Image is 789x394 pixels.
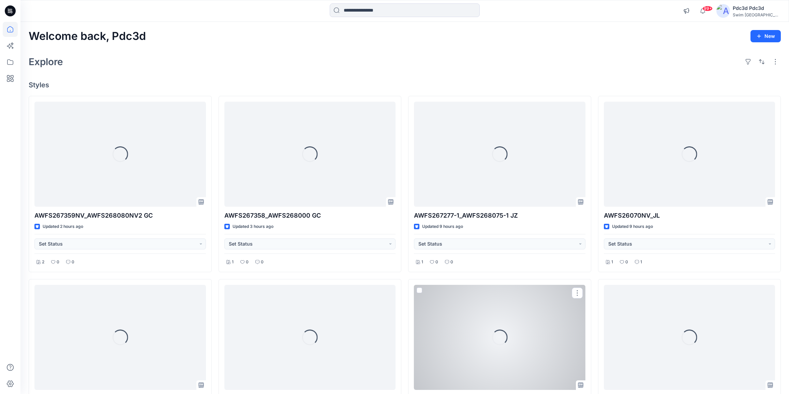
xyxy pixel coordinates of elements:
[733,4,780,12] div: Pdc3d Pdc3d
[261,259,264,266] p: 0
[733,12,780,17] div: Swim [GEOGRAPHIC_DATA]
[29,30,146,43] h2: Welcome back, Pdc3d
[29,56,63,67] h2: Explore
[246,259,249,266] p: 0
[414,211,585,220] p: AWFS267277-1_AWFS268075-1 JZ
[224,211,396,220] p: AWFS267358_AWFS268000 GC
[42,259,44,266] p: 2
[750,30,781,42] button: New
[435,259,438,266] p: 0
[43,223,83,230] p: Updated 2 hours ago
[34,211,206,220] p: AWFS267359NV_AWFS268080NV2 GC
[611,259,613,266] p: 1
[612,223,653,230] p: Updated 9 hours ago
[422,223,463,230] p: Updated 9 hours ago
[72,259,74,266] p: 0
[604,211,775,220] p: AWFS26070NV_JL
[702,6,713,11] span: 99+
[57,259,59,266] p: 0
[233,223,273,230] p: Updated 3 hours ago
[640,259,642,266] p: 1
[232,259,234,266] p: 1
[625,259,628,266] p: 0
[421,259,423,266] p: 1
[716,4,730,18] img: avatar
[450,259,453,266] p: 0
[29,81,781,89] h4: Styles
